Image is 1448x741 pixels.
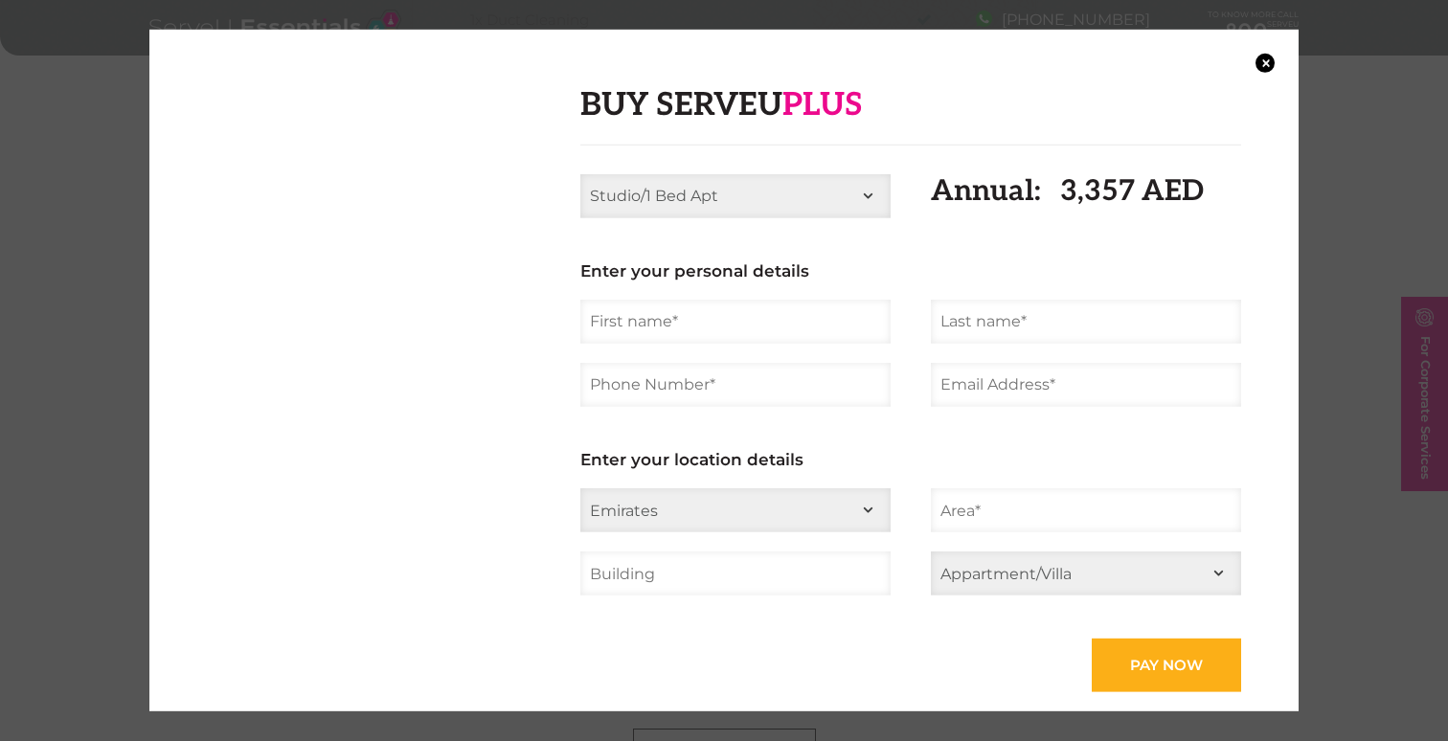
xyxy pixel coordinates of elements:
h2: Buy Serveu [580,87,1241,146]
input: First name* [580,300,891,344]
span: Plus [782,86,863,124]
input: Area* [931,488,1241,532]
h3: Enter your personal details [580,236,1241,280]
input: Phone Number* [580,363,891,407]
h3: Enter your location details [580,426,1241,469]
span: 3,357 AED [1041,173,1204,208]
input: Pay now [1092,639,1241,692]
h2: Annual: [931,173,1241,208]
input: Email Address* [931,363,1241,407]
input: Building [580,551,891,595]
input: Last name* [931,300,1241,344]
button: × [1256,54,1275,73]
